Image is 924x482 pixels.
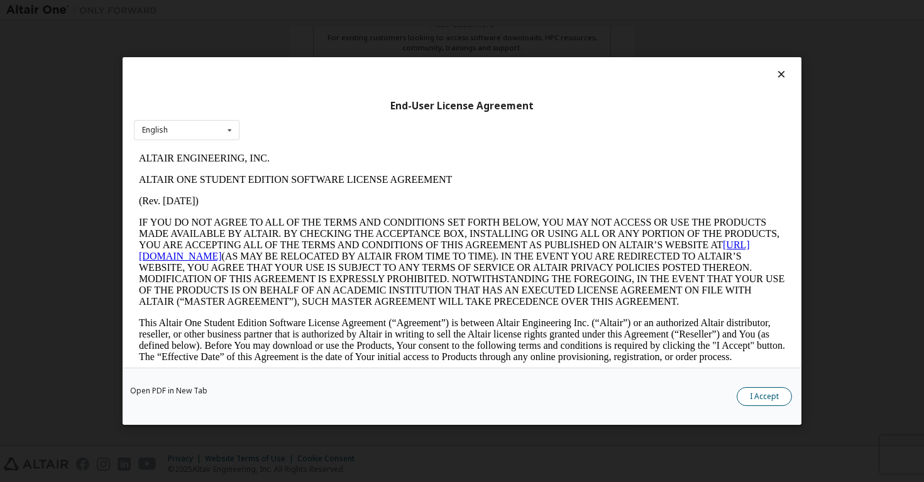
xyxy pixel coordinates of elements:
button: I Accept [737,387,792,406]
p: ALTAIR ONE STUDENT EDITION SOFTWARE LICENSE AGREEMENT [5,26,651,38]
p: ALTAIR ENGINEERING, INC. [5,5,651,16]
div: English [142,126,168,134]
p: This Altair One Student Edition Software License Agreement (“Agreement”) is between Altair Engine... [5,170,651,215]
div: End-User License Agreement [134,100,790,112]
a: Open PDF in New Tab [130,387,207,395]
p: (Rev. [DATE]) [5,48,651,59]
p: IF YOU DO NOT AGREE TO ALL OF THE TERMS AND CONDITIONS SET FORTH BELOW, YOU MAY NOT ACCESS OR USE... [5,69,651,160]
a: [URL][DOMAIN_NAME] [5,92,616,114]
